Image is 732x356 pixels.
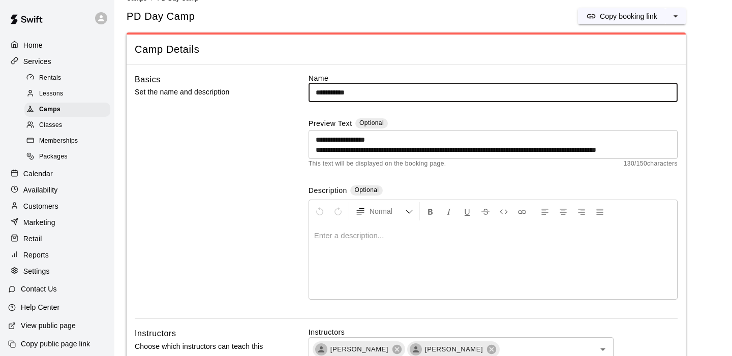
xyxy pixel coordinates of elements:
[135,43,678,56] span: Camp Details
[309,185,347,197] label: Description
[309,159,446,169] span: This text will be displayed on the booking page.
[24,118,110,133] div: Classes
[8,247,106,263] a: Reports
[23,234,42,244] p: Retail
[24,103,110,117] div: Camps
[536,202,554,220] button: Left Align
[8,166,106,181] a: Calendar
[39,73,62,83] span: Rentals
[419,344,489,354] span: [PERSON_NAME]
[359,119,384,126] span: Optional
[39,136,78,146] span: Memberships
[309,73,678,83] label: Name
[351,202,417,220] button: Formatting Options
[24,71,110,85] div: Rentals
[127,10,195,23] h5: PD Day Camp
[8,199,106,214] a: Customers
[24,118,114,134] a: Classes
[135,86,276,99] p: Set the name and description
[135,327,176,340] h6: Instructors
[8,38,106,53] a: Home
[329,202,347,220] button: Redo
[24,149,114,165] a: Packages
[555,202,572,220] button: Center Align
[410,343,422,355] div: Eric Martin
[578,8,686,24] div: split button
[21,339,90,349] p: Copy public page link
[24,134,110,148] div: Memberships
[8,231,106,246] a: Retail
[495,202,512,220] button: Insert Code
[24,70,114,86] a: Rentals
[8,182,106,198] a: Availability
[39,105,60,115] span: Camps
[315,343,327,355] div: Kevin Phillip
[23,40,43,50] p: Home
[8,215,106,230] a: Marketing
[23,201,58,211] p: Customers
[39,152,68,162] span: Packages
[24,102,114,118] a: Camps
[23,185,58,195] p: Availability
[370,206,405,216] span: Normal
[8,264,106,279] a: Settings
[8,54,106,69] a: Services
[354,186,379,193] span: Optional
[573,202,590,220] button: Right Align
[578,8,665,24] button: Copy booking link
[24,86,114,102] a: Lessons
[23,56,51,67] p: Services
[309,118,352,130] label: Preview Text
[624,159,678,169] span: 130 / 150 characters
[39,89,64,99] span: Lessons
[591,202,608,220] button: Justify Align
[23,169,53,179] p: Calendar
[24,87,110,101] div: Lessons
[459,202,476,220] button: Format Underline
[21,320,76,331] p: View public page
[21,302,59,312] p: Help Center
[24,150,110,164] div: Packages
[24,134,114,149] a: Memberships
[21,284,57,294] p: Contact Us
[477,202,494,220] button: Format Strikethrough
[23,217,55,228] p: Marketing
[600,11,657,21] p: Copy booking link
[23,266,50,276] p: Settings
[135,73,161,86] h6: Basics
[309,327,678,337] label: Instructors
[513,202,531,220] button: Insert Link
[440,202,457,220] button: Format Italics
[39,120,62,131] span: Classes
[311,202,328,220] button: Undo
[324,344,394,354] span: [PERSON_NAME]
[422,202,439,220] button: Format Bold
[23,250,49,260] p: Reports
[665,8,686,24] button: select merge strategy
